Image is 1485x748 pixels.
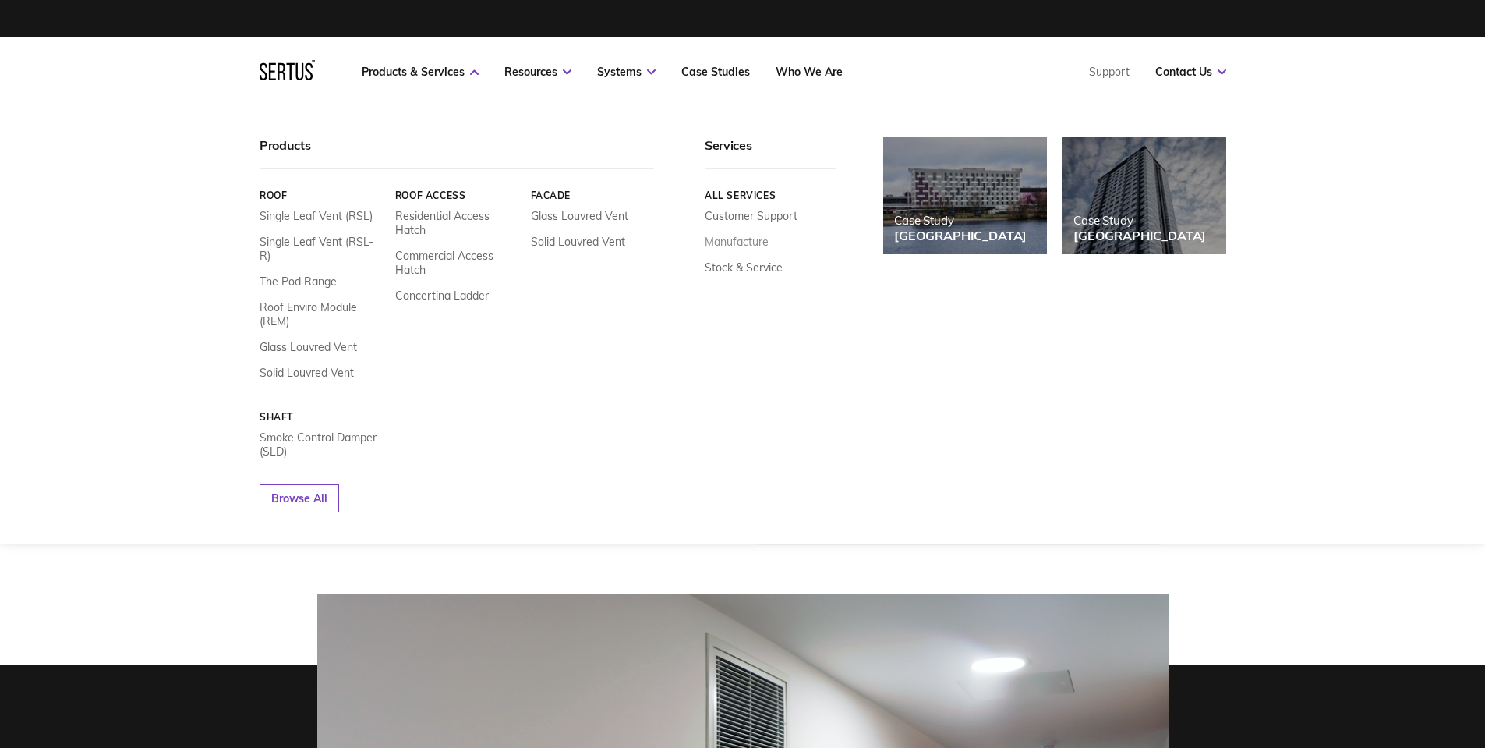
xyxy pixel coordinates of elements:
[776,65,843,79] a: Who We Are
[394,289,488,303] a: Concertina Ladder
[597,65,656,79] a: Systems
[260,300,384,328] a: Roof Enviro Module (REM)
[260,411,384,423] a: Shaft
[530,190,654,201] a: Facade
[705,137,836,169] div: Services
[1073,213,1206,228] div: Case Study
[1073,228,1206,243] div: [GEOGRAPHIC_DATA]
[260,484,339,512] a: Browse All
[1155,65,1226,79] a: Contact Us
[260,137,654,169] div: Products
[894,213,1027,228] div: Case Study
[260,235,384,263] a: Single Leaf Vent (RSL-R)
[260,340,357,354] a: Glass Louvred Vent
[530,235,624,249] a: Solid Louvred Vent
[260,275,337,289] a: The Pod Range
[883,137,1047,254] a: Case Study[GEOGRAPHIC_DATA]
[260,190,384,201] a: Roof
[705,190,836,201] a: All services
[394,249,518,277] a: Commercial Access Hatch
[705,261,783,275] a: Stock & Service
[530,209,628,223] a: Glass Louvred Vent
[1089,65,1130,79] a: Support
[681,65,750,79] a: Case Studies
[394,190,518,201] a: Roof Access
[260,431,384,459] a: Smoke Control Damper (SLD)
[362,65,479,79] a: Products & Services
[504,65,571,79] a: Resources
[1062,137,1226,254] a: Case Study[GEOGRAPHIC_DATA]
[705,235,769,249] a: Manufacture
[894,228,1027,243] div: [GEOGRAPHIC_DATA]
[260,209,373,223] a: Single Leaf Vent (RSL)
[394,209,518,237] a: Residential Access Hatch
[1204,567,1485,748] iframe: Chat Widget
[260,366,354,380] a: Solid Louvred Vent
[705,209,797,223] a: Customer Support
